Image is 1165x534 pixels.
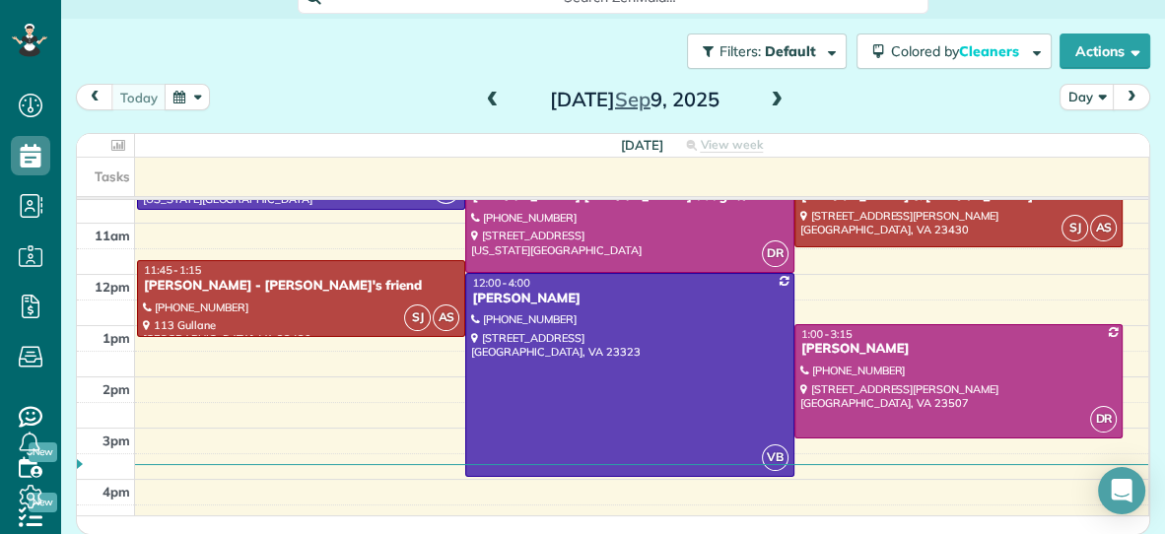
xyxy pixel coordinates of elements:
span: [DATE] [621,137,663,153]
button: next [1113,84,1150,110]
button: Filters: Default [687,33,847,69]
span: Colored by [891,42,1026,60]
span: SJ [404,304,431,331]
span: View week [700,137,763,153]
div: [PERSON_NAME] [800,341,1117,358]
span: 3pm [103,433,130,448]
span: Sep [615,87,651,111]
div: [PERSON_NAME] [471,291,788,307]
button: prev [76,84,113,110]
span: Default [765,42,817,60]
span: AS [433,304,459,331]
button: Actions [1060,33,1150,69]
span: 1pm [103,330,130,346]
span: 12:00 - 4:00 [472,276,529,290]
span: Filters: [720,42,761,60]
span: 4pm [103,484,130,500]
span: AS [1090,215,1117,241]
button: Colored byCleaners [857,33,1052,69]
h2: [DATE] 9, 2025 [512,89,758,110]
span: Tasks [95,168,130,184]
span: SJ [1062,215,1088,241]
button: Day [1060,84,1115,110]
span: 2pm [103,381,130,397]
span: 11:45 - 1:15 [144,263,201,277]
span: 11am [95,228,130,243]
a: Filters: Default [677,33,847,69]
span: DR [762,240,788,267]
button: today [111,84,167,110]
div: Open Intercom Messenger [1098,467,1145,514]
span: 12pm [95,279,130,295]
span: VB [762,444,788,471]
span: DR [1090,406,1117,433]
span: Cleaners [959,42,1022,60]
span: 1:00 - 3:15 [801,327,853,341]
div: [PERSON_NAME] - [PERSON_NAME]'s friend [143,278,459,295]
